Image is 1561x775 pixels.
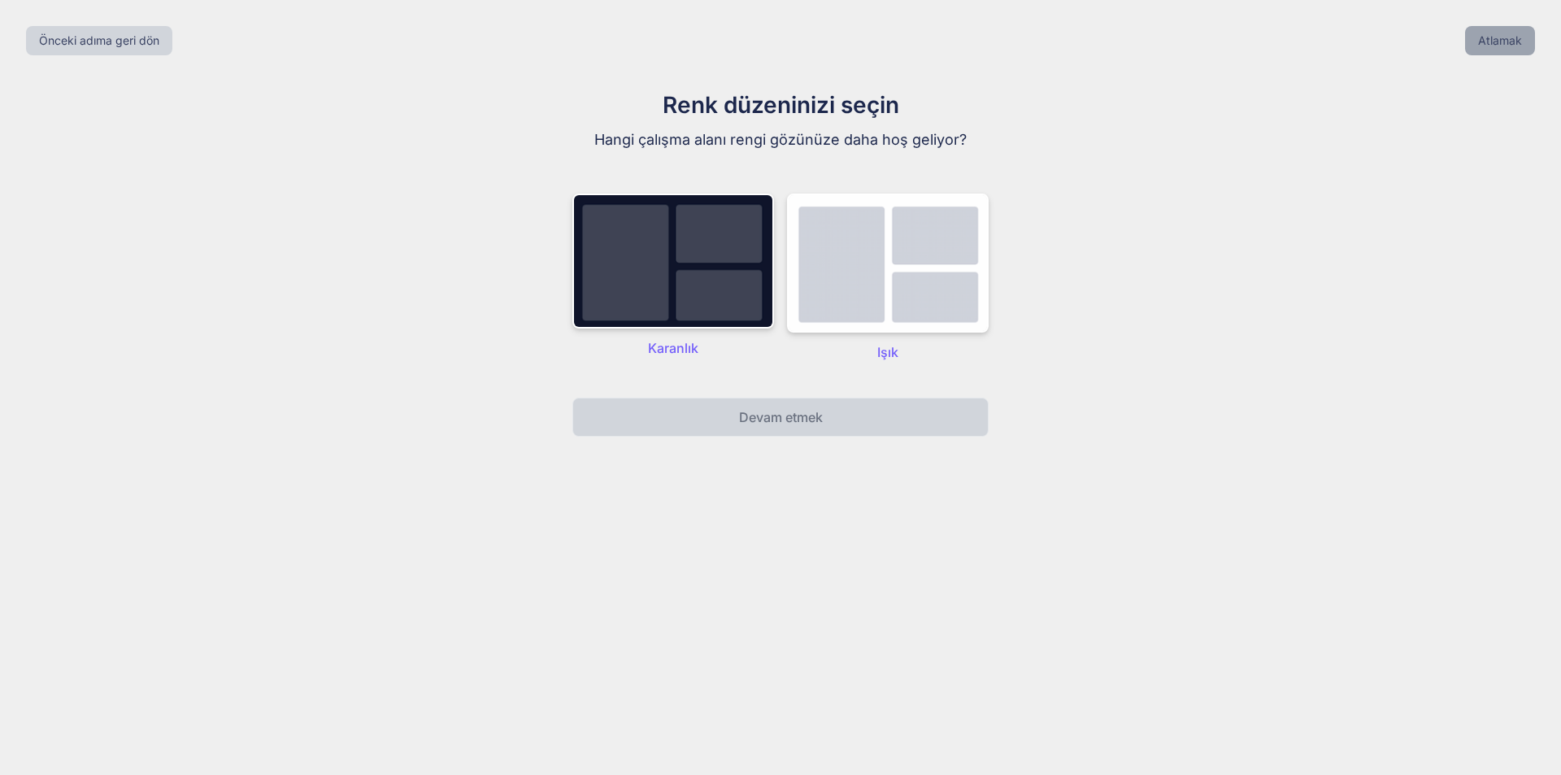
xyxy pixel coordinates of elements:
[648,340,698,356] font: Karanlık
[739,409,823,425] font: Devam etmek
[572,194,774,329] img: karanlık
[572,398,989,437] button: Devam etmek
[877,344,898,360] font: Işık
[39,33,159,47] font: Önceki adıma geri dön
[787,194,989,333] img: karanlık
[594,131,967,148] font: Hangi çalışma alanı rengi gözünüze daha hoş geliyor?
[26,26,172,55] button: Önceki adıma geri dön
[1478,33,1522,47] font: Atlamak
[663,91,899,119] font: Renk düzeninizi seçin
[1465,26,1535,55] button: Atlamak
